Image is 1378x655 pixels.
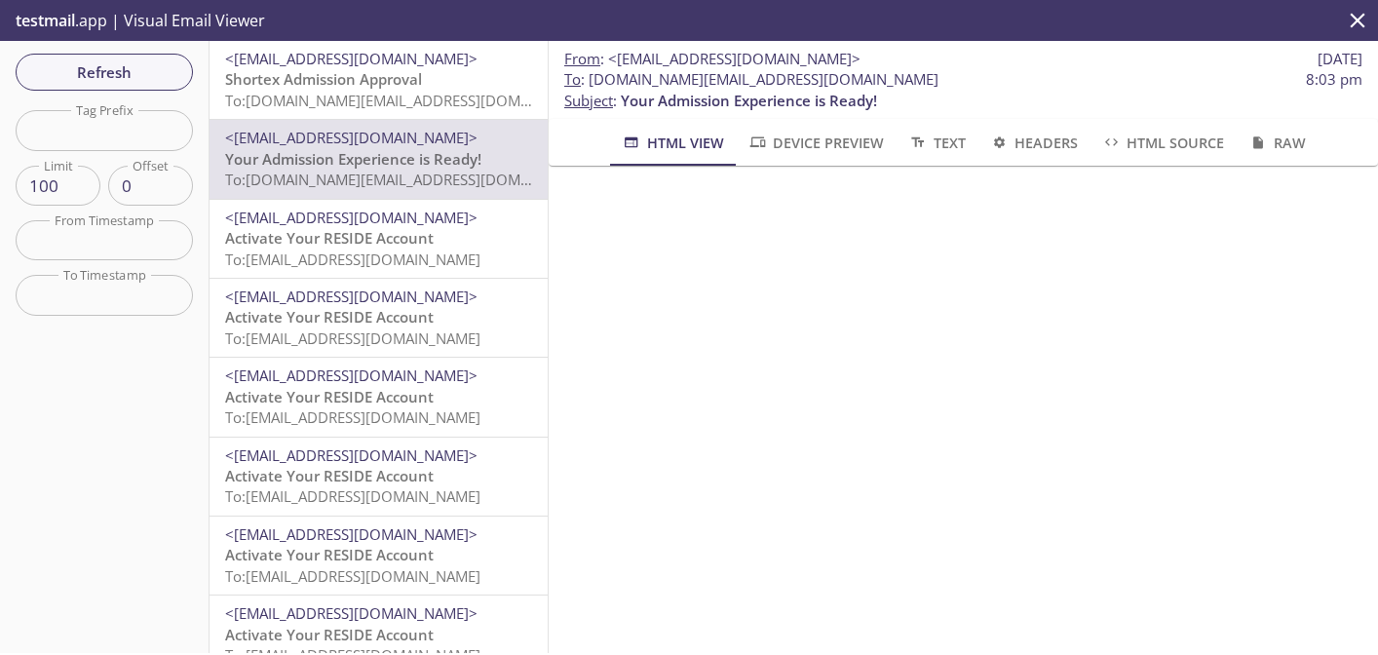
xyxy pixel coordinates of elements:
[225,49,478,68] span: <[EMAIL_ADDRESS][DOMAIN_NAME]>
[225,170,595,189] span: To: [DOMAIN_NAME][EMAIL_ADDRESS][DOMAIN_NAME]
[1101,131,1224,155] span: HTML Source
[225,445,478,465] span: <[EMAIL_ADDRESS][DOMAIN_NAME]>
[225,328,480,348] span: To: [EMAIL_ADDRESS][DOMAIN_NAME]
[225,250,480,269] span: To: [EMAIL_ADDRESS][DOMAIN_NAME]
[564,69,581,89] span: To
[564,49,600,68] span: From
[225,625,434,644] span: Activate Your RESIDE Account
[225,208,478,227] span: <[EMAIL_ADDRESS][DOMAIN_NAME]>
[210,358,548,436] div: <[EMAIL_ADDRESS][DOMAIN_NAME]>Activate Your RESIDE AccountTo:[EMAIL_ADDRESS][DOMAIN_NAME]
[225,307,434,327] span: Activate Your RESIDE Account
[225,387,434,406] span: Activate Your RESIDE Account
[210,279,548,357] div: <[EMAIL_ADDRESS][DOMAIN_NAME]>Activate Your RESIDE AccountTo:[EMAIL_ADDRESS][DOMAIN_NAME]
[225,91,595,110] span: To: [DOMAIN_NAME][EMAIL_ADDRESS][DOMAIN_NAME]
[225,603,478,623] span: <[EMAIL_ADDRESS][DOMAIN_NAME]>
[210,438,548,516] div: <[EMAIL_ADDRESS][DOMAIN_NAME]>Activate Your RESIDE AccountTo:[EMAIL_ADDRESS][DOMAIN_NAME]
[1318,49,1362,69] span: [DATE]
[16,10,75,31] span: testmail
[225,366,478,385] span: <[EMAIL_ADDRESS][DOMAIN_NAME]>
[989,131,1078,155] span: Headers
[1306,69,1362,90] span: 8:03 pm
[564,69,938,90] span: : [DOMAIN_NAME][EMAIL_ADDRESS][DOMAIN_NAME]
[621,91,877,110] span: Your Admission Experience is Ready!
[225,466,434,485] span: Activate Your RESIDE Account
[225,287,478,306] span: <[EMAIL_ADDRESS][DOMAIN_NAME]>
[225,228,434,248] span: Activate Your RESIDE Account
[210,41,548,119] div: <[EMAIL_ADDRESS][DOMAIN_NAME]>Shortex Admission ApprovalTo:[DOMAIN_NAME][EMAIL_ADDRESS][DOMAIN_NAME]
[907,131,965,155] span: Text
[210,120,548,198] div: <[EMAIL_ADDRESS][DOMAIN_NAME]>Your Admission Experience is Ready!To:[DOMAIN_NAME][EMAIL_ADDRESS][...
[225,524,478,544] span: <[EMAIL_ADDRESS][DOMAIN_NAME]>
[210,517,548,595] div: <[EMAIL_ADDRESS][DOMAIN_NAME]>Activate Your RESIDE AccountTo:[EMAIL_ADDRESS][DOMAIN_NAME]
[225,128,478,147] span: <[EMAIL_ADDRESS][DOMAIN_NAME]>
[31,59,177,85] span: Refresh
[564,69,1362,111] p: :
[225,69,422,89] span: Shortex Admission Approval
[608,49,861,68] span: <[EMAIL_ADDRESS][DOMAIN_NAME]>
[225,149,481,169] span: Your Admission Experience is Ready!
[225,407,480,427] span: To: [EMAIL_ADDRESS][DOMAIN_NAME]
[621,131,723,155] span: HTML View
[1247,131,1305,155] span: Raw
[225,486,480,506] span: To: [EMAIL_ADDRESS][DOMAIN_NAME]
[210,200,548,278] div: <[EMAIL_ADDRESS][DOMAIN_NAME]>Activate Your RESIDE AccountTo:[EMAIL_ADDRESS][DOMAIN_NAME]
[564,91,613,110] span: Subject
[16,54,193,91] button: Refresh
[747,131,884,155] span: Device Preview
[225,566,480,586] span: To: [EMAIL_ADDRESS][DOMAIN_NAME]
[564,49,861,69] span: :
[225,545,434,564] span: Activate Your RESIDE Account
